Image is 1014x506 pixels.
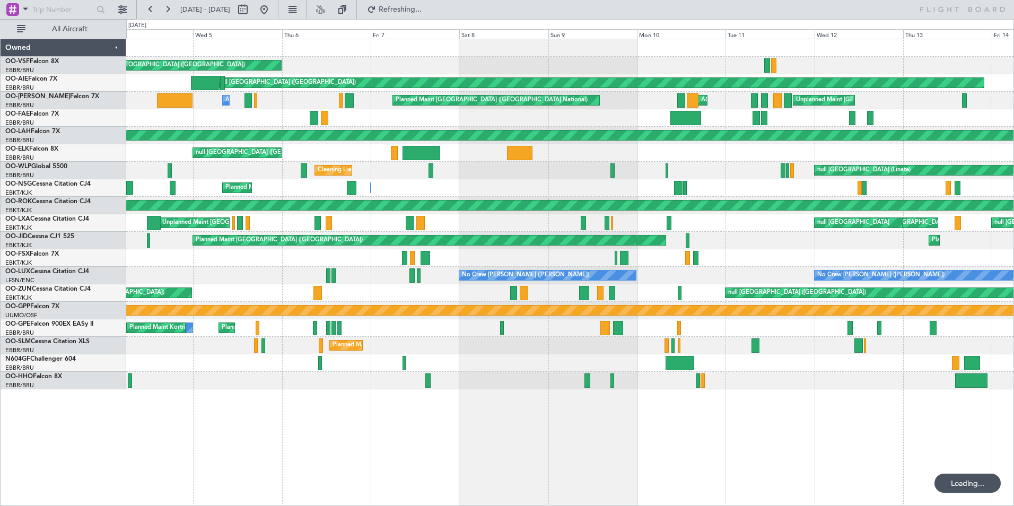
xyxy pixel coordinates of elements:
[5,286,91,292] a: OO-ZUNCessna Citation CJ4
[225,180,349,196] div: Planned Maint Kortrijk-[GEOGRAPHIC_DATA]
[5,181,91,187] a: OO-NSGCessna Citation CJ4
[5,321,30,327] span: OO-GPE
[934,474,1001,493] div: Loading...
[5,119,34,127] a: EBBR/BRU
[5,163,67,170] a: OO-WLPGlobal 5500
[701,92,786,108] div: AOG Maint Melsbroek Air Base
[5,329,34,337] a: EBBR/BRU
[162,215,334,231] div: Unplanned Maint [GEOGRAPHIC_DATA]-[GEOGRAPHIC_DATA]
[5,76,57,82] a: OO-AIEFalcon 7X
[725,29,814,39] div: Tue 11
[815,29,903,39] div: Wed 12
[282,29,371,39] div: Thu 6
[5,364,34,372] a: EBBR/BRU
[5,101,34,109] a: EBBR/BRU
[637,29,725,39] div: Mon 10
[222,320,345,336] div: Planned Maint Kortrijk-[GEOGRAPHIC_DATA]
[5,259,32,267] a: EBKT/KJK
[5,311,37,319] a: UUMO/OSF
[12,21,115,38] button: All Aircraft
[5,58,30,65] span: OO-VSF
[5,276,34,284] a: LFSN/ENC
[5,198,91,205] a: OO-ROKCessna Citation CJ4
[5,111,30,117] span: OO-FAE
[128,21,146,30] div: [DATE]
[5,198,32,205] span: OO-ROK
[5,294,32,302] a: EBKT/KJK
[5,128,31,135] span: OO-LAH
[5,233,74,240] a: OO-JIDCessna CJ1 525
[5,58,59,65] a: OO-VSFFalcon 8X
[225,92,324,108] div: A/C Unavailable Melsbroek Air Base
[903,29,992,39] div: Thu 13
[5,251,30,257] span: OO-FSX
[5,338,31,345] span: OO-SLM
[362,1,426,18] button: Refreshing...
[5,76,28,82] span: OO-AIE
[5,206,32,214] a: EBKT/KJK
[5,163,31,170] span: OO-WLP
[5,216,30,222] span: OO-LXA
[5,338,90,345] a: OO-SLMCessna Citation XLS
[5,373,33,380] span: OO-HHO
[796,92,995,108] div: Unplanned Maint [GEOGRAPHIC_DATA] ([GEOGRAPHIC_DATA] National)
[196,232,363,248] div: Planned Maint [GEOGRAPHIC_DATA] ([GEOGRAPHIC_DATA])
[728,285,866,301] div: null [GEOGRAPHIC_DATA] ([GEOGRAPHIC_DATA])
[5,268,89,275] a: OO-LUXCessna Citation CJ4
[5,373,62,380] a: OO-HHOFalcon 8X
[5,346,34,354] a: EBBR/BRU
[5,111,59,117] a: OO-FAEFalcon 7X
[196,145,334,161] div: null [GEOGRAPHIC_DATA] ([GEOGRAPHIC_DATA])
[548,29,637,39] div: Sun 9
[5,146,29,152] span: OO-ELK
[5,128,60,135] a: OO-LAHFalcon 7X
[371,29,459,39] div: Fri 7
[5,136,34,144] a: EBBR/BRU
[5,233,28,240] span: OO-JID
[5,286,32,292] span: OO-ZUN
[5,356,76,362] a: N604GFChallenger 604
[396,92,588,108] div: Planned Maint [GEOGRAPHIC_DATA] ([GEOGRAPHIC_DATA] National)
[5,93,70,100] span: OO-[PERSON_NAME]
[5,216,89,222] a: OO-LXACessna Citation CJ4
[817,215,889,231] div: null [GEOGRAPHIC_DATA]
[5,93,99,100] a: OO-[PERSON_NAME]Falcon 7X
[193,29,282,39] div: Wed 5
[32,2,93,18] input: Trip Number
[5,84,34,92] a: EBBR/BRU
[180,5,230,14] span: [DATE] - [DATE]
[107,57,245,73] div: null [GEOGRAPHIC_DATA] ([GEOGRAPHIC_DATA])
[318,162,358,178] div: Cleaning Liege
[5,241,32,249] a: EBKT/KJK
[5,303,30,310] span: OO-GPP
[28,25,112,33] span: All Aircraft
[218,75,356,91] div: null [GEOGRAPHIC_DATA] ([GEOGRAPHIC_DATA])
[5,146,58,152] a: OO-ELKFalcon 8X
[5,224,32,232] a: EBKT/KJK
[333,337,525,353] div: Planned Maint [GEOGRAPHIC_DATA] ([GEOGRAPHIC_DATA] National)
[462,267,589,283] div: No Crew [PERSON_NAME] ([PERSON_NAME])
[5,356,30,362] span: N604GF
[5,381,34,389] a: EBBR/BRU
[5,303,59,310] a: OO-GPPFalcon 7X
[5,268,30,275] span: OO-LUX
[104,29,193,39] div: Tue 4
[5,66,34,74] a: EBBR/BRU
[817,162,911,178] div: null [GEOGRAPHIC_DATA] (Linate)
[817,267,945,283] div: No Crew [PERSON_NAME] ([PERSON_NAME])
[5,171,34,179] a: EBBR/BRU
[378,6,423,13] span: Refreshing...
[5,189,32,197] a: EBKT/KJK
[5,181,32,187] span: OO-NSG
[5,251,59,257] a: OO-FSXFalcon 7X
[129,320,253,336] div: Planned Maint Kortrijk-[GEOGRAPHIC_DATA]
[459,29,548,39] div: Sat 8
[5,321,93,327] a: OO-GPEFalcon 900EX EASy II
[5,154,34,162] a: EBBR/BRU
